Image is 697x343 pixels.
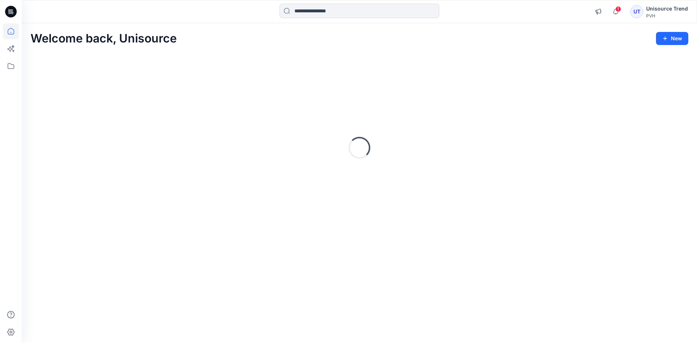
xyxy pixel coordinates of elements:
[630,5,643,18] div: UT
[646,13,688,19] div: PVH
[656,32,688,45] button: New
[646,4,688,13] div: Unisource Trend
[30,32,177,45] h2: Welcome back, Unisource
[615,6,621,12] span: 1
